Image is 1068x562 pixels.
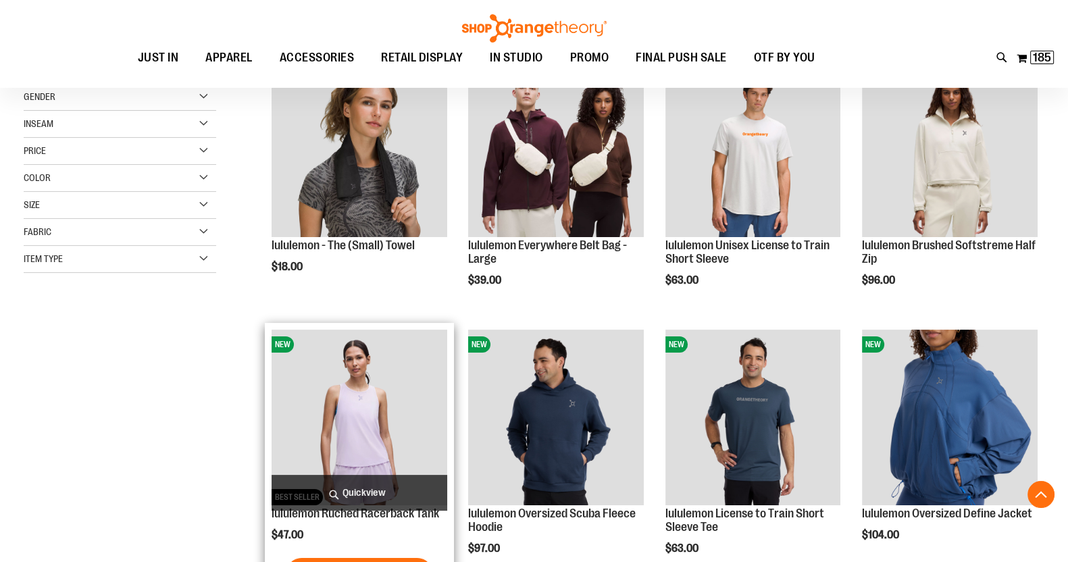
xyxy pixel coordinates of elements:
[468,61,644,239] a: lululemon Everywhere Belt Bag - LargeNEW
[367,43,476,74] a: RETAIL DISPLAY
[862,61,1038,239] a: lululemon Brushed Softstreme Half ZipNEW
[24,226,51,237] span: Fabric
[272,61,447,237] img: lululemon - The (Small) Towel
[665,542,701,555] span: $63.00
[272,261,305,273] span: $18.00
[468,274,503,286] span: $39.00
[272,61,447,239] a: lululemon - The (Small) TowelNEW
[124,43,193,74] a: JUST IN
[460,14,609,43] img: Shop Orangetheory
[468,542,502,555] span: $97.00
[659,55,848,320] div: product
[665,507,824,534] a: lululemon License to Train Short Sleeve Tee
[665,238,830,265] a: lululemon Unisex License to Train Short Sleeve
[24,118,53,129] span: Inseam
[205,43,253,73] span: APPAREL
[272,330,447,505] img: lululemon Ruched Racerback Tank
[862,336,884,353] span: NEW
[272,475,447,511] a: Quickview
[468,336,490,353] span: NEW
[862,238,1036,265] a: lululemon Brushed Softstreme Half Zip
[665,330,841,507] a: lululemon License to Train Short Sleeve TeeNEW
[468,61,644,237] img: lululemon Everywhere Belt Bag - Large
[636,43,727,73] span: FINAL PUSH SALE
[381,43,463,73] span: RETAIL DISPLAY
[468,238,627,265] a: lululemon Everywhere Belt Bag - Large
[24,172,51,183] span: Color
[265,55,454,307] div: product
[557,43,623,74] a: PROMO
[476,43,557,74] a: IN STUDIO
[665,336,688,353] span: NEW
[862,529,901,541] span: $104.00
[24,199,40,210] span: Size
[24,253,63,264] span: Item Type
[665,61,841,239] a: lululemon Unisex License to Train Short SleeveNEW
[1033,51,1051,64] span: 185
[272,336,294,353] span: NEW
[272,330,447,507] a: lululemon Ruched Racerback TankNEWBEST SELLER
[862,330,1038,505] img: lululemon Oversized Define Jacket
[862,507,1032,520] a: lululemon Oversized Define Jacket
[468,330,644,505] img: lululemon Oversized Scuba Fleece Hoodie
[192,43,266,73] a: APPAREL
[138,43,179,73] span: JUST IN
[862,61,1038,237] img: lululemon Brushed Softstreme Half Zip
[570,43,609,73] span: PROMO
[490,43,543,73] span: IN STUDIO
[468,330,644,507] a: lululemon Oversized Scuba Fleece HoodieNEW
[24,145,46,156] span: Price
[862,274,897,286] span: $96.00
[461,55,651,320] div: product
[622,43,740,74] a: FINAL PUSH SALE
[1027,481,1054,508] button: Back To Top
[740,43,829,74] a: OTF BY YOU
[266,43,368,74] a: ACCESSORIES
[855,55,1044,320] div: product
[754,43,815,73] span: OTF BY YOU
[665,61,841,237] img: lululemon Unisex License to Train Short Sleeve
[272,507,439,520] a: lululemon Ruched Racerback Tank
[468,507,636,534] a: lululemon Oversized Scuba Fleece Hoodie
[24,91,55,102] span: Gender
[280,43,355,73] span: ACCESSORIES
[272,529,305,541] span: $47.00
[862,330,1038,507] a: lululemon Oversized Define JacketNEW
[665,274,701,286] span: $63.00
[665,330,841,505] img: lululemon License to Train Short Sleeve Tee
[272,238,415,252] a: lululemon - The (Small) Towel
